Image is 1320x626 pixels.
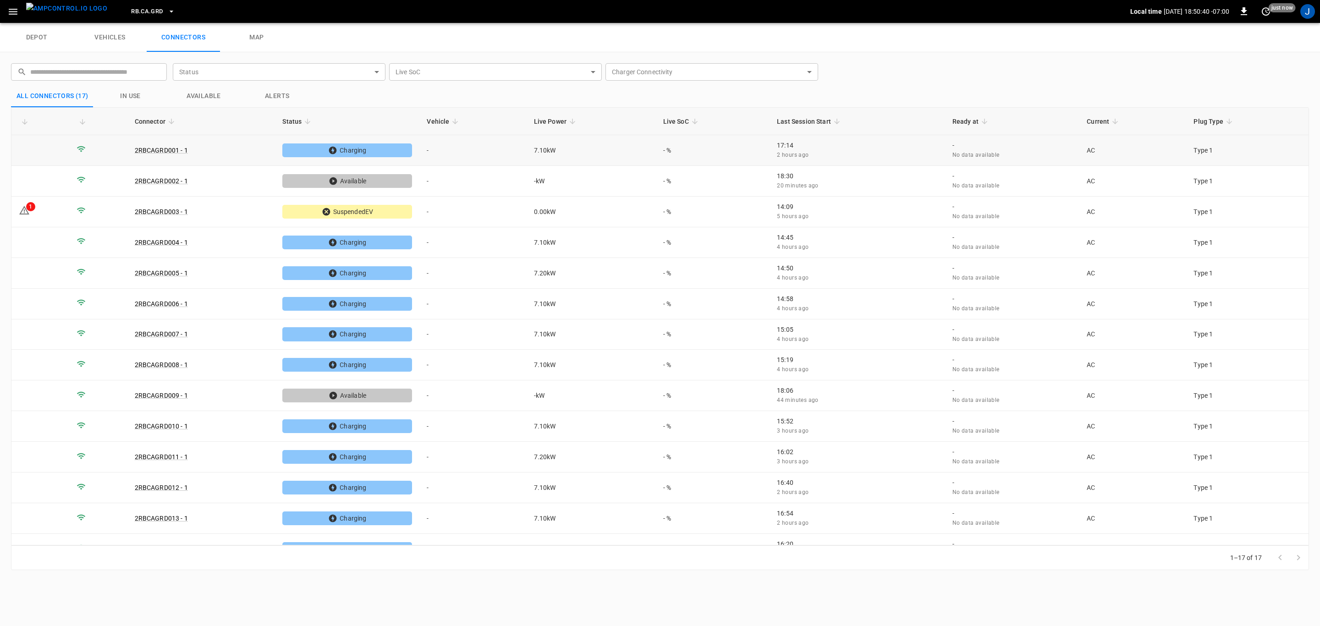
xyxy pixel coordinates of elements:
[419,503,526,534] td: -
[527,258,656,289] td: 7.20 kW
[952,447,1072,456] p: -
[1079,197,1186,227] td: AC
[1079,166,1186,197] td: AC
[952,428,1000,434] span: No data available
[777,233,938,242] p: 14:45
[777,428,808,434] span: 3 hours ago
[527,135,656,166] td: 7.10 kW
[1186,503,1309,534] td: Type 1
[952,520,1000,526] span: No data available
[534,116,579,127] span: Live Power
[1079,472,1186,503] td: AC
[1193,116,1235,127] span: Plug Type
[1079,534,1186,565] td: AC
[1186,411,1309,442] td: Type 1
[777,171,938,181] p: 18:30
[1186,289,1309,319] td: Type 1
[94,85,167,107] button: in use
[282,419,412,433] div: Charging
[282,511,412,525] div: Charging
[656,350,770,380] td: - %
[282,143,412,157] div: Charging
[952,397,1000,403] span: No data available
[777,397,819,403] span: 44 minutes ago
[1079,380,1186,411] td: AC
[527,166,656,197] td: - kW
[1186,319,1309,350] td: Type 1
[1186,166,1309,197] td: Type 1
[26,3,107,14] img: ampcontrol.io logo
[656,319,770,350] td: - %
[1186,197,1309,227] td: Type 1
[282,542,412,556] div: Charging
[656,197,770,227] td: - %
[73,23,147,52] a: vehicles
[952,355,1072,364] p: -
[135,423,188,430] a: 2RBCAGRD010 - 1
[952,417,1072,426] p: -
[1079,289,1186,319] td: AC
[282,205,412,219] div: SuspendedEV
[135,361,188,368] a: 2RBCAGRD008 - 1
[952,141,1072,150] p: -
[135,147,188,154] a: 2RBCAGRD001 - 1
[282,266,412,280] div: Charging
[1300,4,1315,19] div: profile-icon
[777,152,808,158] span: 2 hours ago
[135,300,188,308] a: 2RBCAGRD006 - 1
[419,534,526,565] td: -
[131,6,163,17] span: RB.CA.GRD
[656,258,770,289] td: - %
[527,319,656,350] td: 7.10 kW
[282,481,412,494] div: Charging
[1130,7,1162,16] p: Local time
[1079,411,1186,442] td: AC
[952,478,1072,487] p: -
[1087,116,1121,127] span: Current
[777,447,938,456] p: 16:02
[656,442,770,472] td: - %
[656,227,770,258] td: - %
[1079,258,1186,289] td: AC
[419,411,526,442] td: -
[527,472,656,503] td: 7.10 kW
[419,319,526,350] td: -
[777,213,808,220] span: 5 hours ago
[1186,350,1309,380] td: Type 1
[527,350,656,380] td: 7.10 kW
[952,152,1000,158] span: No data available
[952,305,1000,312] span: No data available
[952,182,1000,189] span: No data available
[777,336,808,342] span: 4 hours ago
[777,458,808,465] span: 3 hours ago
[1079,350,1186,380] td: AC
[952,489,1000,495] span: No data available
[167,85,241,107] button: Available
[419,166,526,197] td: -
[1230,553,1262,562] p: 1–17 of 17
[135,177,188,185] a: 2RBCAGRD002 - 1
[656,289,770,319] td: - %
[952,325,1072,334] p: -
[656,166,770,197] td: - %
[135,330,188,338] a: 2RBCAGRD007 - 1
[282,297,412,311] div: Charging
[135,484,188,491] a: 2RBCAGRD012 - 1
[419,442,526,472] td: -
[952,171,1072,181] p: -
[1186,472,1309,503] td: Type 1
[527,289,656,319] td: 7.10 kW
[419,289,526,319] td: -
[656,135,770,166] td: - %
[952,275,1000,281] span: No data available
[777,182,819,189] span: 20 minutes ago
[952,539,1072,549] p: -
[1079,503,1186,534] td: AC
[282,389,412,402] div: Available
[1079,319,1186,350] td: AC
[1186,258,1309,289] td: Type 1
[777,294,938,303] p: 14:58
[282,450,412,464] div: Charging
[419,380,526,411] td: -
[777,489,808,495] span: 2 hours ago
